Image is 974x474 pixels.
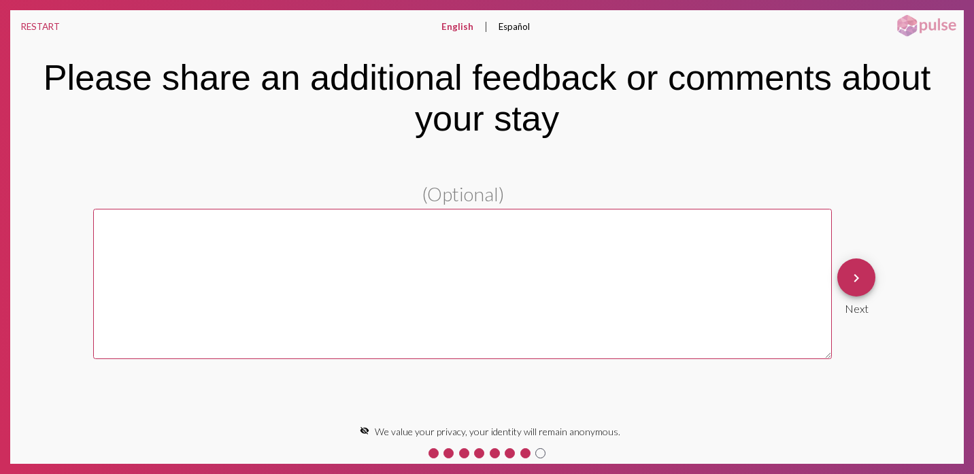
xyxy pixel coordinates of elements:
[848,270,864,286] mat-icon: keyboard_arrow_right
[431,10,484,43] button: English
[892,14,960,38] img: pulsehorizontalsmall.png
[422,182,504,205] span: (Optional)
[488,10,541,43] button: Español
[360,426,369,435] mat-icon: visibility_off
[24,57,950,139] div: Please share an additional feedback or comments about your stay
[375,426,620,437] span: We value your privacy, your identity will remain anonymous.
[10,10,71,43] button: RESTART
[837,297,875,315] div: Next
